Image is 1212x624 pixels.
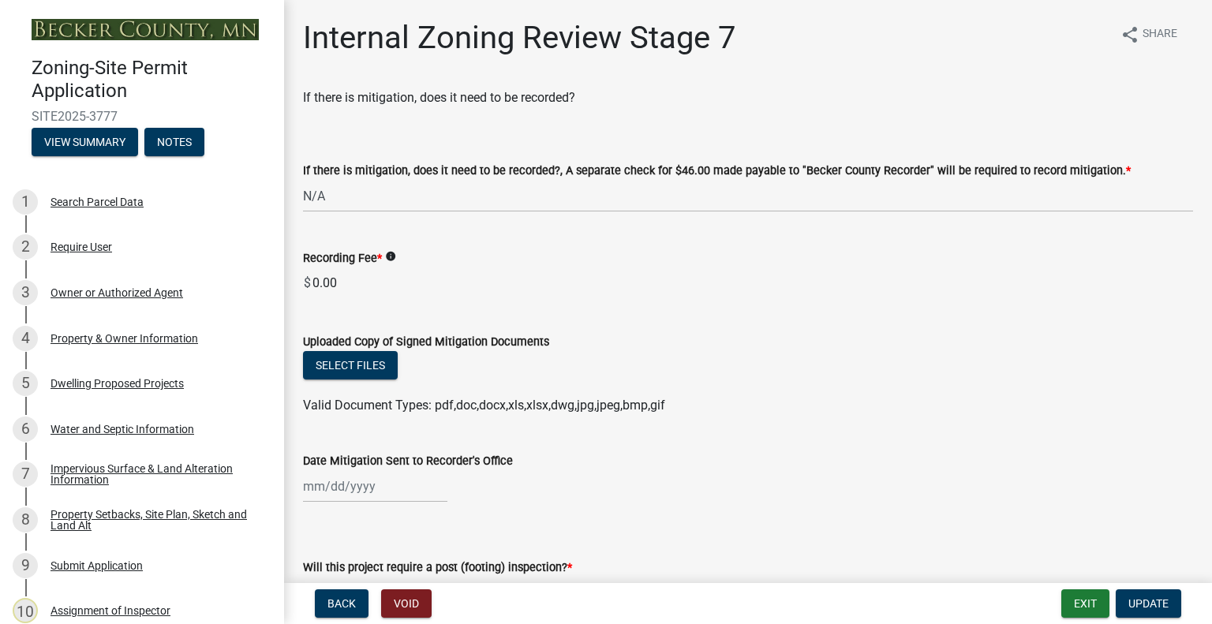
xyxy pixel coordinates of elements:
[381,589,432,618] button: Void
[303,90,575,105] span: If there is mitigation, does it need to be recorded?
[50,463,259,485] div: Impervious Surface & Land Alteration Information
[50,424,194,435] div: Water and Septic Information
[32,128,138,156] button: View Summary
[303,166,1131,177] label: If there is mitigation, does it need to be recorded?, A separate check for $46.00 made payable to...
[303,267,312,299] span: $
[1116,589,1181,618] button: Update
[32,19,259,40] img: Becker County, Minnesota
[303,19,735,57] h1: Internal Zoning Review Stage 7
[50,287,183,298] div: Owner or Authorized Agent
[13,598,38,623] div: 10
[327,597,356,610] span: Back
[303,562,572,574] label: Will this project require a post (footing) inspection?
[1143,25,1177,44] span: Share
[303,456,513,467] label: Date Mitigation Sent to Recorder's Office
[1128,597,1169,610] span: Update
[13,461,38,487] div: 7
[144,136,204,149] wm-modal-confirm: Notes
[303,351,398,379] button: Select files
[50,241,112,252] div: Require User
[50,333,198,344] div: Property & Owner Information
[303,398,665,413] span: Valid Document Types: pdf,doc,docx,xls,xlsx,dwg,jpg,jpeg,bmp,gif
[385,251,396,262] i: info
[303,337,549,348] label: Uploaded Copy of Signed Mitigation Documents
[32,57,271,103] h4: Zoning-Site Permit Application
[13,326,38,351] div: 4
[13,553,38,578] div: 9
[50,378,184,389] div: Dwelling Proposed Projects
[13,280,38,305] div: 3
[13,189,38,215] div: 1
[13,417,38,442] div: 6
[315,589,368,618] button: Back
[144,128,204,156] button: Notes
[50,509,259,531] div: Property Setbacks, Site Plan, Sketch and Land Alt
[1120,25,1139,44] i: share
[32,136,138,149] wm-modal-confirm: Summary
[13,371,38,396] div: 5
[13,507,38,532] div: 8
[32,109,252,124] span: SITE2025-3777
[50,605,170,616] div: Assignment of Inspector
[303,253,382,264] label: Recording Fee
[303,470,447,503] input: mm/dd/yyyy
[13,234,38,260] div: 2
[1108,19,1190,50] button: shareShare
[50,196,144,207] div: Search Parcel Data
[50,560,143,571] div: Submit Application
[1061,589,1109,618] button: Exit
